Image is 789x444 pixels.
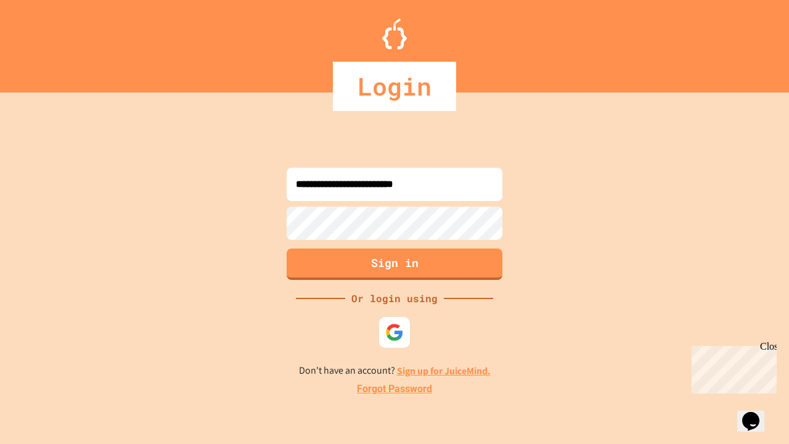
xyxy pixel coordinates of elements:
img: Logo.svg [382,18,407,49]
a: Sign up for JuiceMind. [397,364,491,377]
iframe: chat widget [737,395,777,432]
img: google-icon.svg [385,323,404,342]
div: Login [333,62,456,111]
div: Or login using [345,291,444,306]
div: Chat with us now!Close [5,5,85,78]
iframe: chat widget [687,341,777,393]
p: Don't have an account? [299,363,491,379]
a: Forgot Password [357,382,432,397]
button: Sign in [287,249,502,280]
